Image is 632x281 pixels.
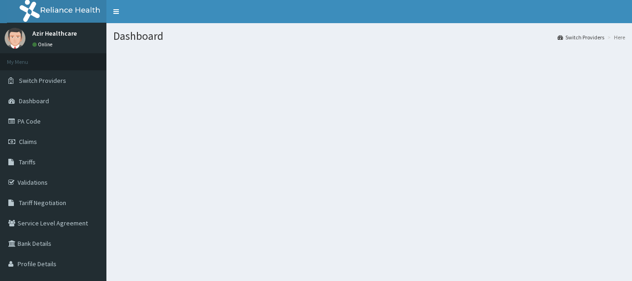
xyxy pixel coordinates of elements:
[113,30,625,42] h1: Dashboard
[19,137,37,146] span: Claims
[19,97,49,105] span: Dashboard
[605,33,625,41] li: Here
[32,41,55,48] a: Online
[558,33,604,41] a: Switch Providers
[19,199,66,207] span: Tariff Negotiation
[19,76,66,85] span: Switch Providers
[5,28,25,49] img: User Image
[32,30,77,37] p: Azir Healthcare
[19,158,36,166] span: Tariffs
